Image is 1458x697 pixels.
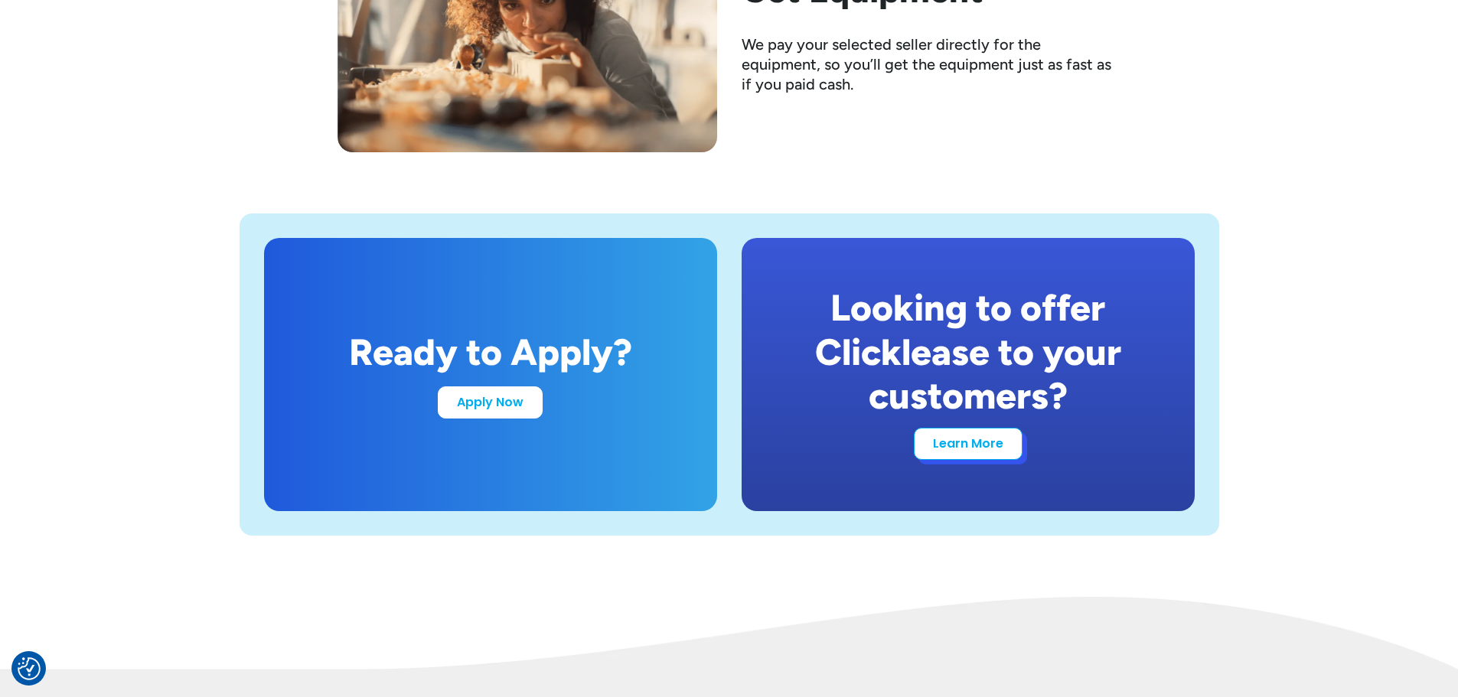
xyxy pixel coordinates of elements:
[914,428,1023,460] a: Learn More
[18,657,41,680] button: Consent Preferences
[18,657,41,680] img: Revisit consent button
[438,386,543,419] a: Apply Now
[742,34,1121,94] div: We pay your selected seller directly for the equipment, so you’ll get the equipment just as fast ...
[349,331,632,375] div: Ready to Apply?
[778,286,1158,419] div: Looking to offer Clicklease to your customers?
